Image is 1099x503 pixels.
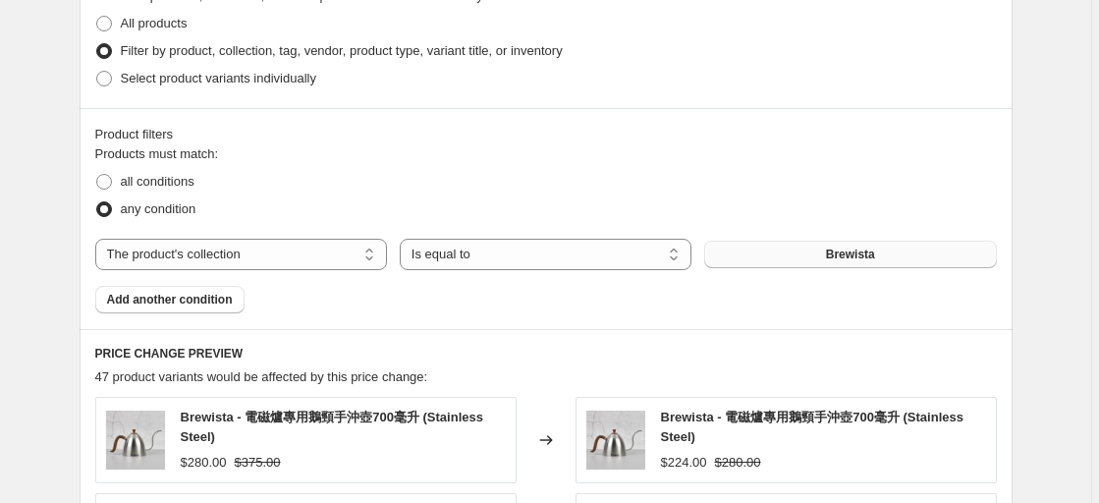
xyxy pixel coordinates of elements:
[661,410,963,444] span: Brewista - 電磁爐專用鵝頸手沖壺700毫升 (Stainless Steel)
[106,411,165,470] img: IMG_2824_80x.jpg
[121,71,316,85] span: Select product variants individually
[235,453,281,473] strike: $375.00
[121,43,563,58] span: Filter by product, collection, tag, vendor, product type, variant title, or inventory
[826,247,875,262] span: Brewista
[661,453,707,473] div: $224.00
[95,146,219,161] span: Products must match:
[121,174,194,189] span: all conditions
[181,453,227,473] div: $280.00
[95,286,245,313] button: Add another condition
[107,292,233,307] span: Add another condition
[95,369,428,384] span: 47 product variants would be affected by this price change:
[95,346,997,362] h6: PRICE CHANGE PREVIEW
[715,453,761,473] strike: $280.00
[121,16,188,30] span: All products
[181,410,483,444] span: Brewista - 電磁爐專用鵝頸手沖壺700毫升 (Stainless Steel)
[586,411,645,470] img: IMG_2824_80x.jpg
[121,201,196,216] span: any condition
[95,125,997,144] div: Product filters
[704,241,996,268] button: Brewista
